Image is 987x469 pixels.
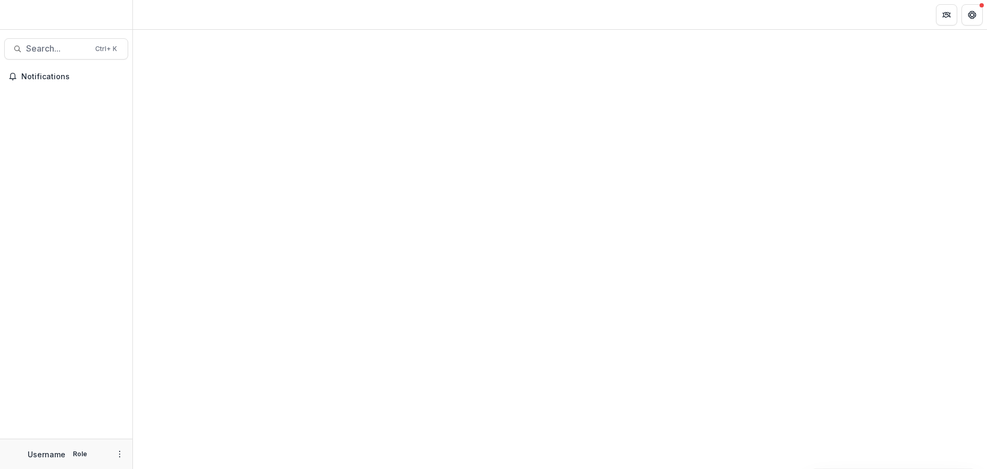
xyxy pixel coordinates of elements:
nav: breadcrumb [137,7,182,22]
button: Search... [4,38,128,60]
button: Partners [936,4,957,26]
button: Get Help [961,4,983,26]
button: More [113,448,126,460]
span: Search... [26,44,89,54]
span: Notifications [21,72,124,81]
p: Username [28,449,65,460]
button: Notifications [4,68,128,85]
div: Ctrl + K [93,43,119,55]
p: Role [70,449,90,459]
